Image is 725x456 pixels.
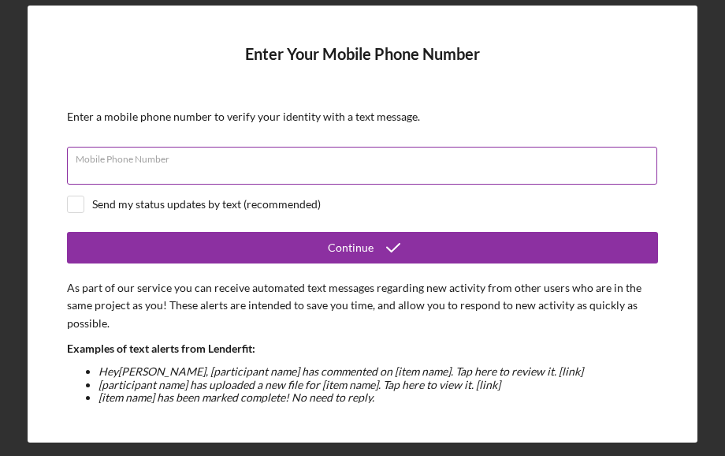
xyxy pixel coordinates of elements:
[76,148,657,165] label: Mobile Phone Number
[328,232,374,264] div: Continue
[92,198,321,211] div: Send my status updates by text (recommended)
[67,110,658,123] div: Enter a mobile phone number to verify your identity with a text message.
[99,391,658,404] li: [item name] has been marked complete! No need to reply.
[99,379,658,391] li: [participant name] has uploaded a new file for [item name]. Tap here to view it. [link]
[67,340,658,357] p: Examples of text alerts from Lenderfit:
[67,232,658,264] button: Continue
[99,365,658,378] li: Hey [PERSON_NAME] , [participant name] has commented on [item name]. Tap here to review it. [link]
[67,279,658,332] p: As part of our service you can receive automated text messages regarding new activity from other ...
[67,45,658,87] h4: Enter Your Mobile Phone Number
